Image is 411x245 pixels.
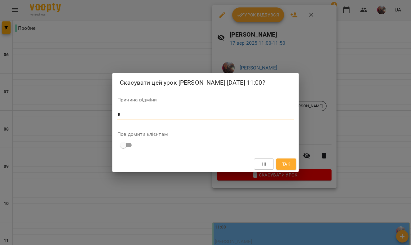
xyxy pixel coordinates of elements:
[120,78,291,87] h2: Скасувати цей урок [PERSON_NAME] [DATE] 11:00?
[254,158,274,170] button: Ні
[117,97,294,102] label: Причина відміни
[117,132,294,137] label: Повідомити клієнтам
[282,160,290,168] span: Так
[276,158,296,170] button: Так
[262,160,266,168] span: Ні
